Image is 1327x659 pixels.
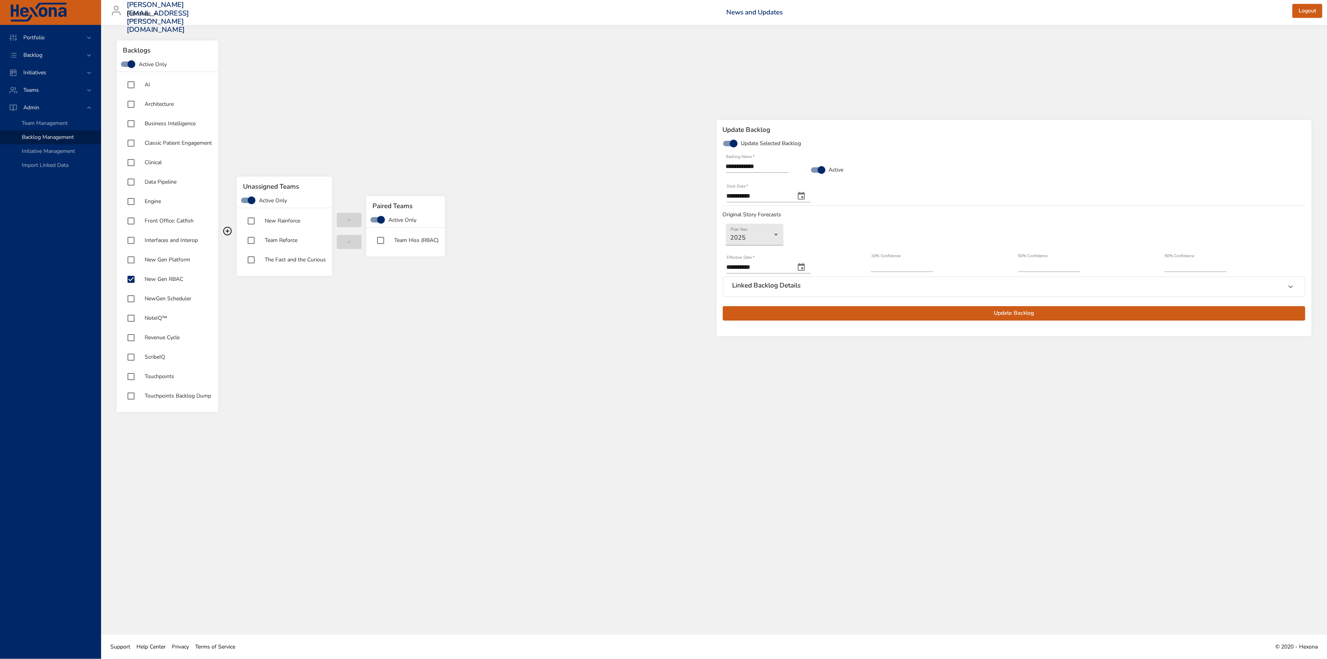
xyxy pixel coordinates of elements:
[727,255,754,259] label: Effective Date
[388,216,416,224] span: Active Only
[9,3,68,22] img: Hexona
[133,638,169,655] a: Help Center
[871,254,901,258] label: 10% Confidence
[145,256,190,263] span: New Gen Platform
[145,81,150,88] span: AI
[741,139,801,147] span: Update Selected Backlog
[127,1,189,34] h3: [PERSON_NAME][EMAIL_ADDRESS][PERSON_NAME][DOMAIN_NAME]
[145,334,180,341] span: Revenue Cycle
[265,256,326,263] span: The Fast and the Curious
[723,210,1306,219] p: Original Story Forecasts
[169,638,192,655] a: Privacy
[17,104,45,111] span: Admin
[1292,4,1322,18] button: Logout
[145,392,211,400] span: Touchpoints Backlog Dump
[723,277,1305,296] div: Linked Backlog Details
[192,638,238,655] a: Terms of Service
[145,275,183,283] span: New Gen RBAC
[17,34,51,41] span: Portfolio
[259,196,287,205] span: Active Only
[726,154,755,159] label: Backlog Name
[1164,254,1194,258] label: 90% Confidence
[729,308,1299,318] span: Update Backlog
[110,643,130,650] span: Support
[127,8,160,20] div: Raintree
[195,643,235,650] span: Terms of Service
[17,51,49,59] span: Backlog
[145,159,162,166] span: Clinical
[145,120,196,127] span: Business Intelligence
[136,643,166,650] span: Help Center
[17,69,52,76] span: Initiatives
[107,638,133,655] a: Support
[1299,6,1316,16] span: Logout
[723,126,1306,134] h6: Update Backlog
[733,282,801,289] h6: Linked Backlog Details
[145,139,212,147] span: Classic Patient Engagement
[265,217,300,224] span: New Rainforce
[726,8,783,17] a: News and Updates
[265,237,297,244] span: Team Reforce
[145,178,177,186] span: Data Pipeline
[243,183,326,191] h6: Unassigned Teams
[22,147,75,155] span: Initiative Management
[727,184,748,188] label: Start Date
[145,314,167,322] span: NoteIQ™
[145,237,198,244] span: Interfaces and Interop
[17,86,45,94] span: Teams
[829,166,844,174] span: Active
[145,100,174,108] span: Architecture
[22,119,68,127] span: Team Management
[145,373,174,380] span: Touchpoints
[145,295,191,302] span: NewGen Scheduler
[792,187,811,205] button: change date
[372,202,439,210] h6: Paired Teams
[172,643,189,650] span: Privacy
[123,47,212,54] h6: Backlogs
[792,258,811,277] button: change effective date
[1275,643,1318,650] span: © 2020 - Hexona
[726,224,783,245] div: 2025
[145,353,165,361] span: ScribeIQ
[145,217,194,224] span: Front Office: Catfish
[394,237,439,244] span: Team Hiss (RBAC)
[139,60,167,68] span: Active Only
[145,198,161,205] span: Engine
[723,306,1306,321] button: Update Backlog
[22,133,74,141] span: Backlog Management
[1018,254,1048,258] label: 50% Confidence
[22,161,68,169] span: Import Linked Data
